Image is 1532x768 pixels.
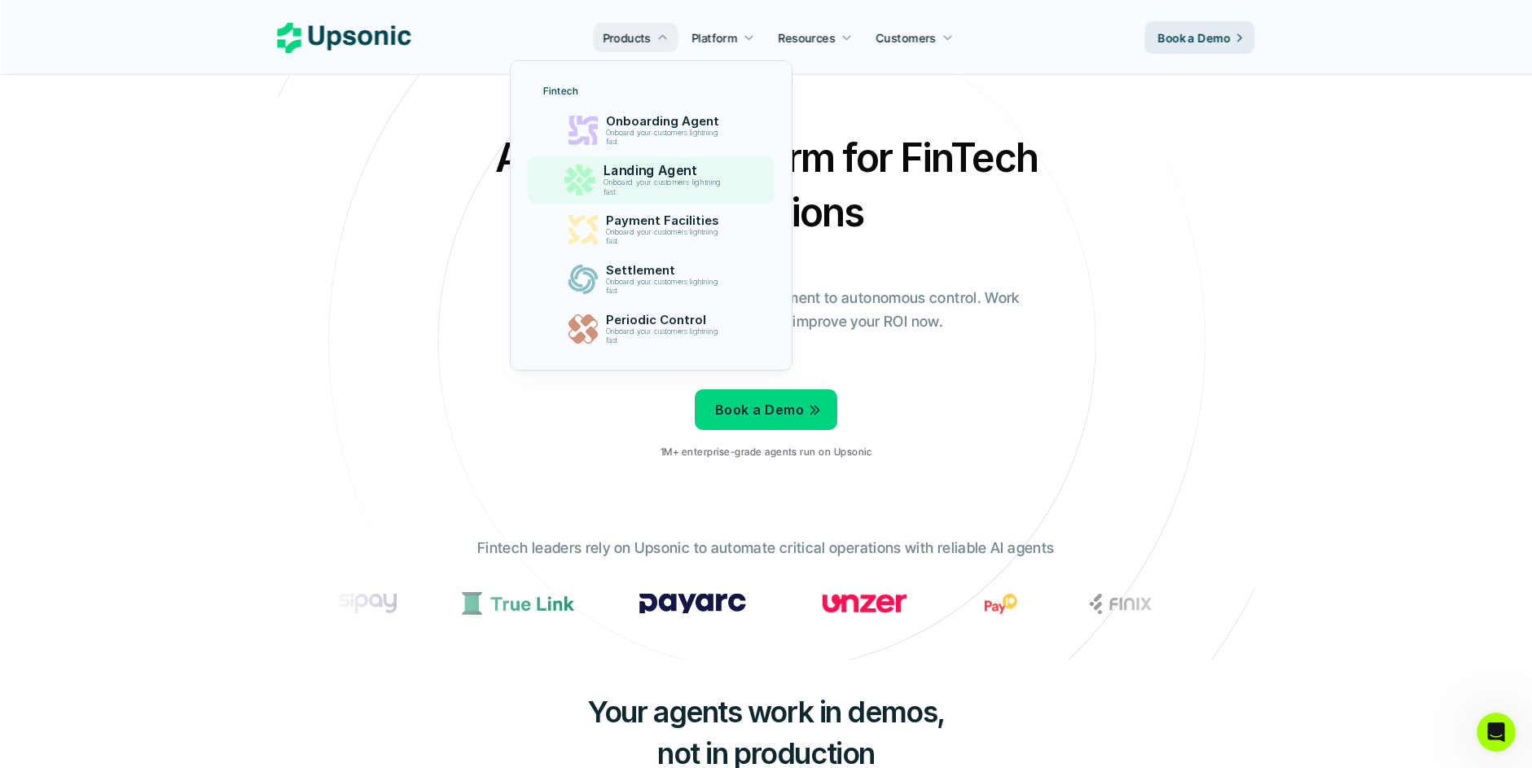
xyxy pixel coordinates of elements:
p: Onboard your customers lightning fast [606,228,725,246]
p: Onboarding Agent [606,114,726,129]
a: Onboarding AgentOnboard your customers lightning fast [533,108,769,153]
a: Payment FacilitiesOnboard your customers lightning fast [533,207,769,252]
p: Onboard your customers lightning fast [606,327,725,345]
p: Onboard your customers lightning fast [604,178,728,197]
p: Fintech [543,86,578,97]
p: Customers [876,29,937,46]
a: Book a Demo [1145,21,1255,54]
p: Onboard your customers lightning fast [606,278,725,296]
a: Book a Demo [695,389,837,430]
h2: Agentic AI Platform for FinTech Operations [481,130,1051,239]
p: Settlement [606,263,726,278]
p: Fintech leaders rely on Upsonic to automate critical operations with reliable AI agents [477,537,1054,560]
span: Your agents work in demos, [587,694,945,730]
a: Landing AgentOnboard your customers lightning fast [528,156,775,204]
p: Products [603,29,651,46]
p: From onboarding to compliance to settlement to autonomous control. Work with %82 more efficiency ... [502,287,1031,334]
p: Book a Demo [715,398,804,422]
p: Landing Agent [604,163,730,178]
p: Periodic Control [606,313,726,327]
iframe: Intercom live chat [1477,713,1516,752]
p: Resources [779,29,836,46]
p: Payment Facilities [606,213,726,228]
p: Onboard your customers lightning fast [606,129,725,147]
p: 1M+ enterprise-grade agents run on Upsonic [661,446,871,458]
a: Products [593,23,678,52]
p: Book a Demo [1158,29,1231,46]
p: Platform [691,29,737,46]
